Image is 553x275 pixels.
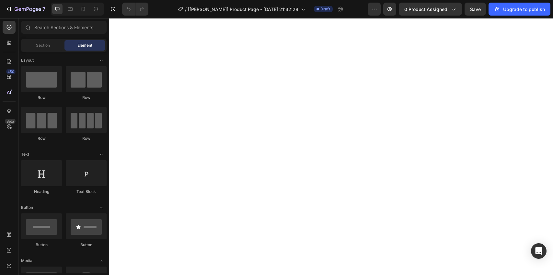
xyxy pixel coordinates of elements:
[66,242,107,248] div: Button
[185,6,187,13] span: /
[21,21,107,34] input: Search Sections & Elements
[21,258,32,264] span: Media
[531,243,547,259] div: Open Intercom Messenger
[404,6,447,13] span: 0 product assigned
[66,189,107,195] div: Text Block
[3,3,48,16] button: 7
[21,189,62,195] div: Heading
[96,256,107,266] span: Toggle open
[42,5,45,13] p: 7
[399,3,462,16] button: 0 product assigned
[188,6,298,13] span: [[PERSON_NAME]] Product Page - [DATE] 21:32:28
[109,18,553,275] iframe: Design area
[470,6,481,12] span: Save
[96,202,107,213] span: Toggle open
[21,95,62,101] div: Row
[494,6,545,13] div: Upgrade to publish
[66,136,107,141] div: Row
[21,57,34,63] span: Layout
[36,42,50,48] span: Section
[320,6,330,12] span: Draft
[96,149,107,160] span: Toggle open
[66,95,107,101] div: Row
[21,242,62,248] div: Button
[5,119,16,124] div: Beta
[21,136,62,141] div: Row
[122,3,148,16] div: Undo/Redo
[489,3,550,16] button: Upgrade to publish
[6,69,16,74] div: 450
[21,205,33,210] span: Button
[96,55,107,66] span: Toggle open
[465,3,486,16] button: Save
[77,42,92,48] span: Element
[21,151,29,157] span: Text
